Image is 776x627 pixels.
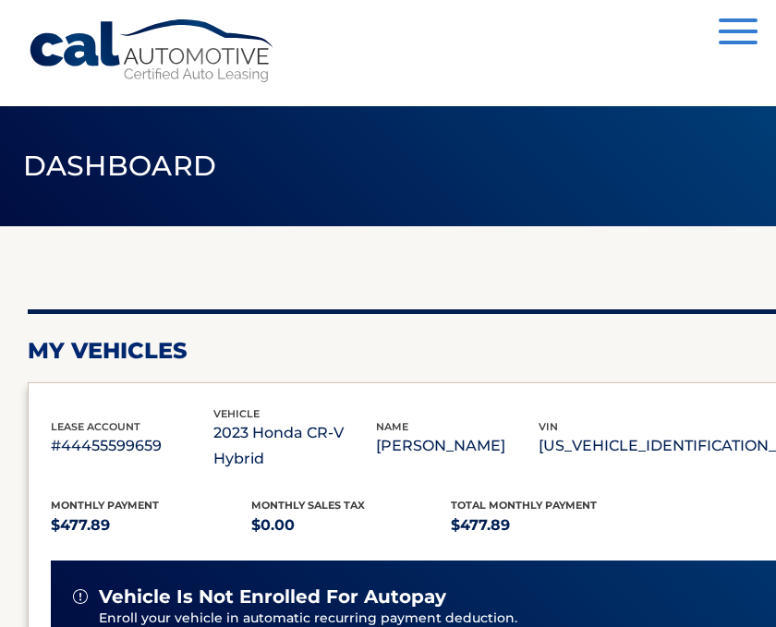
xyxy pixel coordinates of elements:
h2: my vehicles [28,337,188,365]
span: vin [539,420,558,433]
span: name [376,420,408,433]
p: 2023 Honda CR-V Hybrid [213,420,376,472]
span: Dashboard [23,149,217,183]
span: vehicle is not enrolled for autopay [99,585,446,609]
a: Cal Automotive [28,18,277,84]
img: alert-white.svg [73,589,88,604]
span: Total Monthly Payment [451,499,597,512]
span: Monthly Payment [51,499,159,512]
button: Menu [719,18,758,49]
p: $477.89 [451,512,651,538]
p: $0.00 [251,512,452,538]
p: [PERSON_NAME] [376,433,539,459]
span: vehicle [213,407,260,420]
span: Monthly sales Tax [251,499,365,512]
span: lease account [51,420,140,433]
p: #44455599659 [51,433,213,459]
p: $477.89 [51,512,251,538]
